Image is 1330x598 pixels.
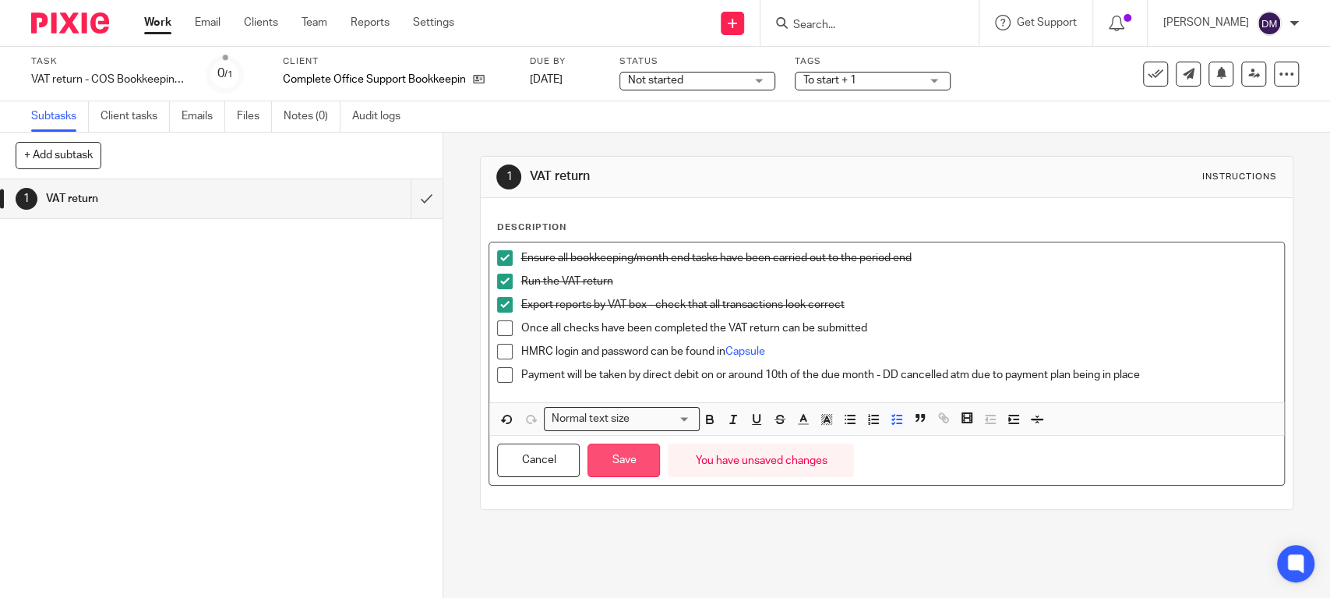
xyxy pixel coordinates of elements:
[46,187,279,211] h1: VAT return
[792,19,932,33] input: Search
[283,55,510,68] label: Client
[530,55,600,68] label: Due by
[31,101,89,132] a: Subtasks
[1163,15,1249,30] p: [PERSON_NAME]
[530,74,563,85] span: [DATE]
[31,72,187,87] div: VAT return - COS Bookkeeping - August 2025
[31,72,187,87] div: VAT return - COS Bookkeeping - [DATE]
[1202,171,1277,183] div: Instructions
[16,188,37,210] div: 1
[16,142,101,168] button: + Add subtask
[224,70,233,79] small: /1
[31,12,109,34] img: Pixie
[413,15,454,30] a: Settings
[284,101,340,132] a: Notes (0)
[283,72,465,87] p: Complete Office Support Bookkeeping Ltd
[795,55,951,68] label: Tags
[544,407,700,431] div: Search for option
[1257,11,1282,36] img: svg%3E
[496,221,566,234] p: Description
[520,344,1275,359] p: HMRC login and password can be found in
[101,101,170,132] a: Client tasks
[31,55,187,68] label: Task
[634,411,690,427] input: Search for option
[520,367,1275,383] p: Payment will be taken by direct debit on or around 10th of the due month - DD cancelled atm due t...
[520,250,1275,266] p: Ensure all bookkeeping/month end tasks have been carried out to the period end
[195,15,220,30] a: Email
[619,55,775,68] label: Status
[520,297,1275,313] p: Export reports by VAT box - check that all transactions look correct
[725,346,764,357] a: Capsule
[351,15,390,30] a: Reports
[628,75,683,86] span: Not started
[520,274,1275,289] p: Run the VAT return
[520,320,1275,336] p: Once all checks have been completed the VAT return can be submitted
[668,444,854,477] div: You have unsaved changes
[182,101,225,132] a: Emails
[530,168,920,185] h1: VAT return
[217,65,233,83] div: 0
[496,165,521,189] div: 1
[497,444,580,477] button: Cancel
[302,15,327,30] a: Team
[352,101,412,132] a: Audit logs
[587,444,660,477] button: Save
[237,101,272,132] a: Files
[244,15,278,30] a: Clients
[548,411,633,427] span: Normal text size
[144,15,171,30] a: Work
[803,75,856,86] span: To start + 1
[1017,17,1077,28] span: Get Support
